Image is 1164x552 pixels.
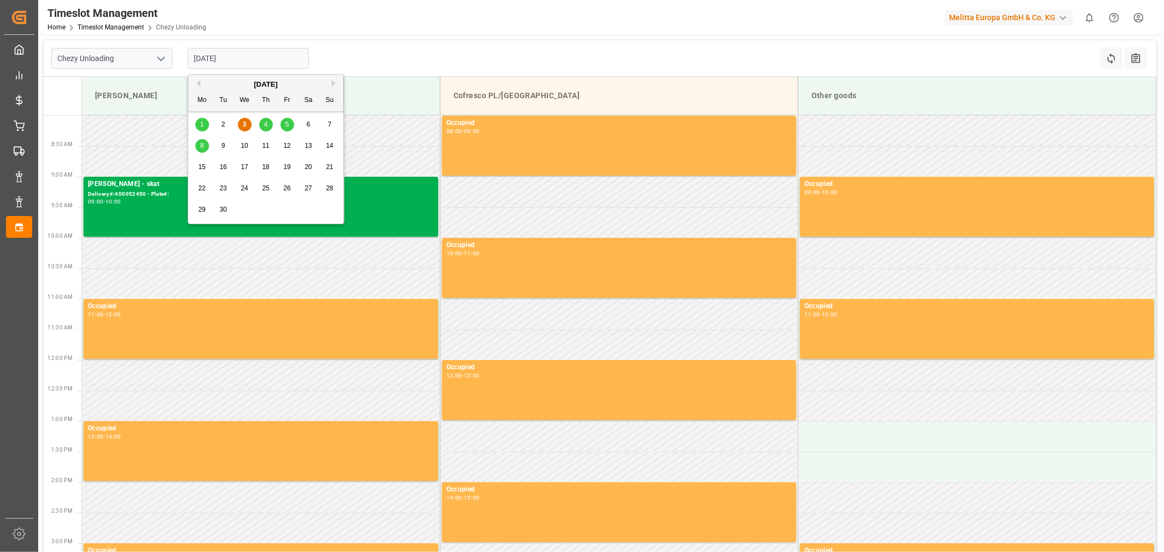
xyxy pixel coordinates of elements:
[446,484,792,495] div: Occupied
[219,163,226,171] span: 16
[285,121,289,128] span: 5
[219,206,226,213] span: 30
[262,184,269,192] span: 25
[283,142,290,149] span: 12
[105,312,121,317] div: 12:00
[88,179,434,190] div: [PERSON_NAME] - skat
[47,355,73,361] span: 12:00 PM
[47,386,73,392] span: 12:30 PM
[194,80,200,87] button: Previous Month
[88,423,434,434] div: Occupied
[302,118,315,131] div: Choose Saturday, September 6th, 2025
[259,94,273,107] div: Th
[259,182,273,195] div: Choose Thursday, September 25th, 2025
[105,434,121,439] div: 14:00
[104,199,105,204] div: -
[259,139,273,153] div: Choose Thursday, September 11th, 2025
[188,48,309,69] input: DD-MM-YYYY
[305,163,312,171] span: 20
[464,373,480,378] div: 13:00
[332,80,338,87] button: Next Month
[462,129,463,134] div: -
[77,23,144,31] a: Timeslot Management
[305,142,312,149] span: 13
[238,182,252,195] div: Choose Wednesday, September 24th, 2025
[280,94,294,107] div: Fr
[195,160,209,174] div: Choose Monday, September 15th, 2025
[192,114,341,220] div: month 2025-09
[280,160,294,174] div: Choose Friday, September 19th, 2025
[259,160,273,174] div: Choose Thursday, September 18th, 2025
[51,538,73,544] span: 3:00 PM
[219,184,226,192] span: 23
[302,160,315,174] div: Choose Saturday, September 20th, 2025
[195,118,209,131] div: Choose Monday, September 1st, 2025
[47,233,73,239] span: 10:00 AM
[945,7,1077,28] button: Melitta Europa GmbH & Co. KG
[328,121,332,128] span: 7
[326,163,333,171] span: 21
[47,23,65,31] a: Home
[446,240,792,251] div: Occupied
[104,434,105,439] div: -
[280,139,294,153] div: Choose Friday, September 12th, 2025
[323,118,337,131] div: Choose Sunday, September 7th, 2025
[262,142,269,149] span: 11
[104,312,105,317] div: -
[105,199,121,204] div: 10:00
[446,362,792,373] div: Occupied
[446,251,462,256] div: 10:00
[238,94,252,107] div: We
[88,199,104,204] div: 09:00
[217,94,230,107] div: Tu
[464,129,480,134] div: 09:00
[47,294,73,300] span: 11:00 AM
[198,206,205,213] span: 29
[323,182,337,195] div: Choose Sunday, September 28th, 2025
[198,184,205,192] span: 22
[259,118,273,131] div: Choose Thursday, September 4th, 2025
[326,184,333,192] span: 28
[217,118,230,131] div: Choose Tuesday, September 2nd, 2025
[302,94,315,107] div: Sa
[446,373,462,378] div: 12:00
[88,312,104,317] div: 11:00
[820,190,822,195] div: -
[464,495,480,500] div: 15:00
[326,142,333,149] span: 14
[51,172,73,178] span: 9:00 AM
[51,141,73,147] span: 8:30 AM
[51,477,73,483] span: 2:00 PM
[217,203,230,217] div: Choose Tuesday, September 30th, 2025
[820,312,822,317] div: -
[195,203,209,217] div: Choose Monday, September 29th, 2025
[804,179,1150,190] div: Occupied
[822,312,838,317] div: 12:00
[804,190,820,195] div: 09:00
[462,251,463,256] div: -
[51,202,73,208] span: 9:30 AM
[305,184,312,192] span: 27
[804,301,1150,312] div: Occupied
[323,139,337,153] div: Choose Sunday, September 14th, 2025
[195,139,209,153] div: Choose Monday, September 8th, 2025
[283,163,290,171] span: 19
[88,434,104,439] div: 13:00
[446,495,462,500] div: 14:00
[280,182,294,195] div: Choose Friday, September 26th, 2025
[200,121,204,128] span: 1
[262,163,269,171] span: 18
[1077,5,1102,30] button: show 0 new notifications
[195,182,209,195] div: Choose Monday, September 22nd, 2025
[200,142,204,149] span: 8
[217,160,230,174] div: Choose Tuesday, September 16th, 2025
[88,190,434,199] div: Delivery#:400052450 - Plate#:
[462,373,463,378] div: -
[241,163,248,171] span: 17
[1102,5,1126,30] button: Help Center
[88,301,434,312] div: Occupied
[238,160,252,174] div: Choose Wednesday, September 17th, 2025
[51,447,73,453] span: 1:30 PM
[323,160,337,174] div: Choose Sunday, September 21st, 2025
[449,86,789,106] div: Cofresco PL/[GEOGRAPHIC_DATA]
